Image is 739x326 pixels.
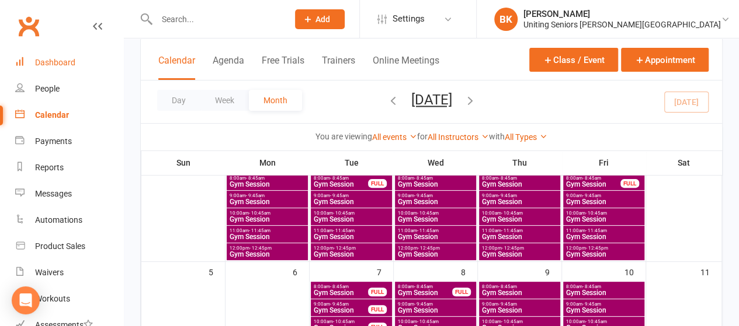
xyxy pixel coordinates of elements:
[35,110,69,120] div: Calendar
[313,246,390,251] span: 12:00pm
[158,55,195,80] button: Calendar
[501,319,523,324] span: - 10:45am
[523,19,721,30] div: Uniting Seniors [PERSON_NAME][GEOGRAPHIC_DATA]
[501,211,523,216] span: - 10:45am
[313,289,369,296] span: Gym Session
[15,76,123,102] a: People
[394,150,478,175] th: Wed
[293,262,309,281] div: 6
[700,262,721,281] div: 11
[295,9,345,29] button: Add
[397,198,474,205] span: Gym Session
[397,289,453,296] span: Gym Session
[417,132,428,141] strong: for
[315,132,372,141] strong: You are viewing
[565,319,642,324] span: 10:00am
[498,193,517,198] span: - 9:45am
[372,132,417,142] a: All events
[334,246,356,251] span: - 12:45pm
[545,262,561,281] div: 9
[330,176,349,181] span: - 8:45am
[565,307,642,314] span: Gym Session
[624,262,646,281] div: 10
[15,155,123,181] a: Reports
[35,84,60,93] div: People
[498,284,517,289] span: - 8:45am
[15,207,123,233] a: Automations
[333,228,355,233] span: - 11:45am
[562,150,646,175] th: Fri
[481,284,558,289] span: 8:00am
[377,262,393,281] div: 7
[481,319,558,324] span: 10:00am
[481,198,558,205] span: Gym Session
[35,241,85,251] div: Product Sales
[249,90,302,111] button: Month
[582,302,601,307] span: - 9:45am
[397,216,474,223] span: Gym Session
[229,251,306,258] span: Gym Session
[313,284,369,289] span: 8:00am
[397,284,453,289] span: 8:00am
[585,228,607,233] span: - 11:45am
[565,216,642,223] span: Gym Session
[333,319,355,324] span: - 10:45am
[478,150,562,175] th: Thu
[501,228,523,233] span: - 11:45am
[313,319,369,324] span: 10:00am
[35,58,75,67] div: Dashboard
[414,176,433,181] span: - 8:45am
[368,179,387,188] div: FULL
[397,193,474,198] span: 9:00am
[229,216,306,223] span: Gym Session
[498,176,517,181] span: - 8:45am
[229,246,306,251] span: 12:00pm
[229,193,306,198] span: 9:00am
[481,216,558,223] span: Gym Session
[646,150,722,175] th: Sat
[249,211,270,216] span: - 10:45am
[565,289,642,296] span: Gym Session
[35,189,72,198] div: Messages
[313,211,390,216] span: 10:00am
[15,233,123,260] a: Product Sales
[157,90,200,111] button: Day
[481,228,558,233] span: 11:00am
[481,302,558,307] span: 9:00am
[621,48,709,72] button: Appointment
[397,319,474,324] span: 10:00am
[414,193,433,198] span: - 9:45am
[249,228,270,233] span: - 11:45am
[523,9,721,19] div: [PERSON_NAME]
[489,132,505,141] strong: with
[15,50,123,76] a: Dashboard
[310,150,394,175] th: Tue
[229,176,306,181] span: 8:00am
[481,193,558,198] span: 9:00am
[397,302,474,307] span: 9:00am
[313,181,369,188] span: Gym Session
[373,55,439,80] button: Online Meetings
[414,302,433,307] span: - 9:45am
[481,181,558,188] span: Gym Session
[313,176,369,181] span: 8:00am
[418,246,440,251] span: - 12:45pm
[35,163,64,172] div: Reports
[14,12,43,41] a: Clubworx
[15,128,123,155] a: Payments
[246,193,265,198] span: - 9:45am
[502,246,524,251] span: - 12:45pm
[15,102,123,128] a: Calendar
[330,284,349,289] span: - 8:45am
[565,176,621,181] span: 8:00am
[565,211,642,216] span: 10:00am
[481,251,558,258] span: Gym Session
[393,6,425,32] span: Settings
[481,307,558,314] span: Gym Session
[229,181,306,188] span: Gym Session
[313,228,390,233] span: 11:00am
[397,181,474,188] span: Gym Session
[565,302,642,307] span: 9:00am
[461,262,477,281] div: 8
[397,246,474,251] span: 12:00pm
